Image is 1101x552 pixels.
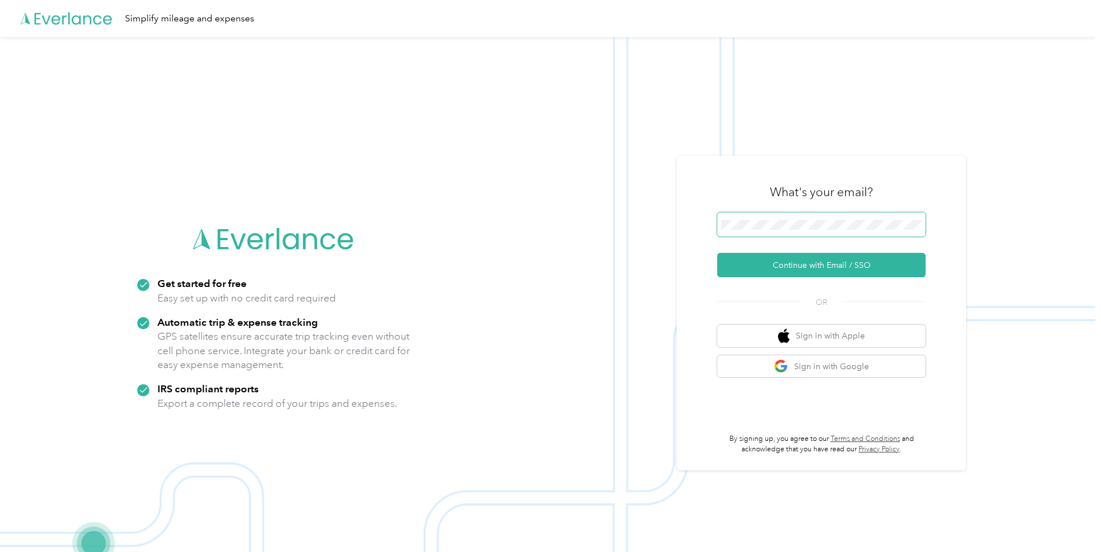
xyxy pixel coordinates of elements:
h3: What's your email? [770,184,873,200]
a: Terms and Conditions [831,435,900,443]
p: GPS satellites ensure accurate trip tracking even without cell phone service. Integrate your bank... [157,329,410,372]
p: Export a complete record of your trips and expenses. [157,396,397,411]
span: OR [801,296,842,308]
div: Simplify mileage and expenses [125,12,254,26]
strong: Automatic trip & expense tracking [157,316,318,328]
p: Easy set up with no credit card required [157,291,336,306]
button: Continue with Email / SSO [717,253,926,277]
strong: Get started for free [157,277,247,289]
img: google logo [774,359,788,374]
button: apple logoSign in with Apple [717,325,926,347]
a: Privacy Policy [858,445,900,454]
p: By signing up, you agree to our and acknowledge that you have read our . [717,434,926,454]
img: apple logo [778,329,790,343]
strong: IRS compliant reports [157,382,259,395]
button: google logoSign in with Google [717,355,926,378]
